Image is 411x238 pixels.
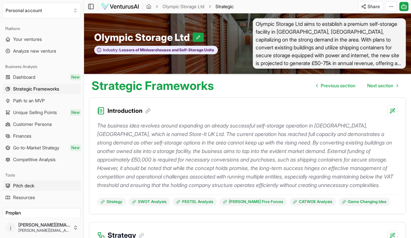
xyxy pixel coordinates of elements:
span: Finances [13,133,31,139]
span: Analyze new venture [13,48,56,54]
h3: Introduction [108,106,150,115]
button: j[PERSON_NAME][EMAIL_ADDRESS][PERSON_NAME][DOMAIN_NAME][PERSON_NAME][EMAIL_ADDRESS][PERSON_NAME][... [3,220,81,235]
a: DashboardNew [3,72,81,82]
a: SWOT Analysis [128,197,170,206]
span: Next section [367,82,393,89]
a: Go to next page [362,79,403,92]
img: logo [101,3,139,10]
nav: breadcrumb [146,3,233,10]
span: Go-to-Market Strategy [13,144,59,151]
a: Customer Persona [3,119,81,129]
div: Tools [3,170,81,180]
span: New [70,74,81,80]
button: Industry:Lessors of Miniwarehouses and Self-Storage Units [94,46,218,55]
h1: Strategic Frameworks [92,79,214,92]
span: Lessors of Miniwarehouses and Self-Storage Units [119,47,214,53]
nav: pagination [311,79,403,92]
a: Game Changing Idea [338,197,390,206]
span: Your ventures [13,36,42,42]
a: [PERSON_NAME] Five Forces [219,197,287,206]
button: Select an organization [3,3,81,18]
span: Olympic Storage Ltd [94,31,193,43]
span: New [70,109,81,116]
span: Strategic [215,3,233,10]
a: Go-to-Market StrategyNew [3,143,81,153]
a: Strategic Frameworks [3,84,81,94]
span: Share [368,3,380,10]
a: Go to previous page [311,79,361,92]
span: Dashboard [13,74,35,80]
div: Business Analysis [3,61,81,72]
a: PESTEL Analysis [173,197,217,206]
a: Path to an MVP [3,95,81,106]
span: j [5,222,16,233]
span: Industry: [103,47,119,53]
a: Competitive Analysis [3,154,81,165]
button: Share [358,1,383,12]
a: Finances [3,131,81,141]
span: Path to an MVP [13,97,45,104]
a: CATWOE Analysis [289,197,336,206]
span: Unique Selling Points [13,109,57,116]
a: Your ventures [3,34,81,44]
span: Previous section [321,82,355,89]
span: Olympic Storage Ltd aims to establish a premium self-storage facility in [GEOGRAPHIC_DATA], [GEOG... [253,18,406,69]
a: Resources [3,192,81,203]
span: Pitch deck [13,182,34,189]
span: Customer Persona [13,121,52,127]
span: [PERSON_NAME][EMAIL_ADDRESS][PERSON_NAME][DOMAIN_NAME] [18,228,70,233]
a: Pitch deck [3,180,81,191]
span: Strategic Frameworks [13,86,59,92]
span: New [70,144,81,151]
a: Strategy [97,197,126,206]
h3: Pro plan [6,210,78,216]
span: Competitive Analysis [13,156,56,163]
div: Platform [3,24,81,34]
p: The business idea revolves around expanding an already successful self-storage operation in [GEOG... [97,121,398,189]
a: Olympic Storage Ltd [163,3,204,10]
span: [PERSON_NAME][EMAIL_ADDRESS][PERSON_NAME][DOMAIN_NAME] [18,222,70,228]
a: Analyze new venture [3,46,81,56]
a: Unique Selling PointsNew [3,107,81,118]
span: Resources [13,194,35,201]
